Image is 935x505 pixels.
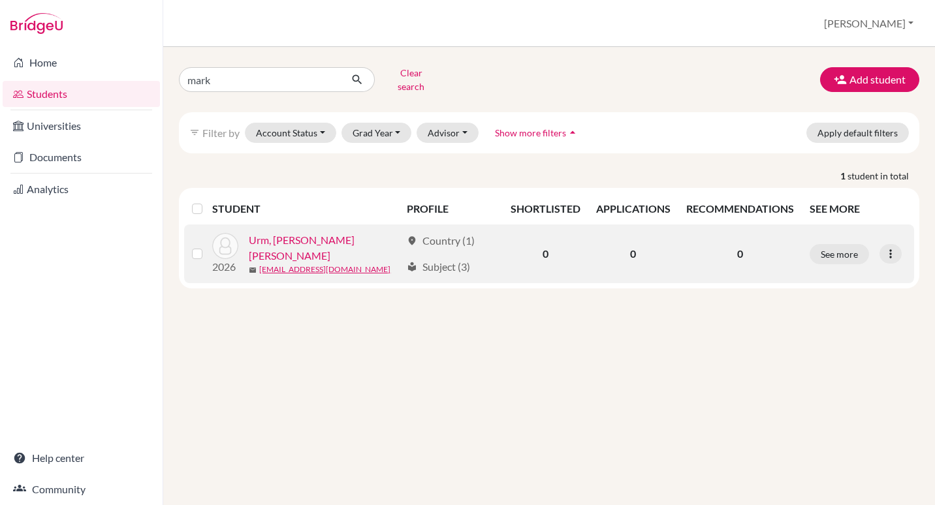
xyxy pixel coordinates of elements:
a: Urm, [PERSON_NAME] [PERSON_NAME] [249,232,401,264]
th: SHORTLISTED [503,193,588,224]
input: Find student by name... [179,67,341,92]
th: STUDENT [212,193,399,224]
div: Country (1) [407,233,475,249]
button: Add student [820,67,919,92]
img: Bridge-U [10,13,63,34]
span: Filter by [202,127,240,139]
a: Home [3,50,160,76]
button: Show more filtersarrow_drop_up [484,123,590,143]
th: APPLICATIONS [588,193,678,224]
img: Urm, Mark Elvis [212,233,238,259]
span: location_on [407,236,417,246]
button: See more [810,244,869,264]
button: Advisor [417,123,479,143]
th: PROFILE [399,193,503,224]
a: Community [3,476,160,502]
i: filter_list [189,127,200,138]
button: [PERSON_NAME] [818,11,919,36]
p: 2026 [212,259,238,275]
button: Grad Year [341,123,412,143]
i: arrow_drop_up [566,126,579,139]
span: student in total [848,169,919,183]
button: Account Status [245,123,336,143]
span: mail [249,266,257,274]
a: Students [3,81,160,107]
td: 0 [588,224,678,283]
button: Clear search [375,63,447,97]
a: [EMAIL_ADDRESS][DOMAIN_NAME] [259,264,390,275]
a: Universities [3,113,160,139]
strong: 1 [840,169,848,183]
a: Analytics [3,176,160,202]
a: Help center [3,445,160,471]
div: Subject (3) [407,259,470,275]
button: Apply default filters [806,123,909,143]
th: RECOMMENDATIONS [678,193,802,224]
span: Show more filters [495,127,566,138]
a: Documents [3,144,160,170]
th: SEE MORE [802,193,914,224]
span: local_library [407,262,417,272]
td: 0 [503,224,588,283]
p: 0 [686,246,794,262]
